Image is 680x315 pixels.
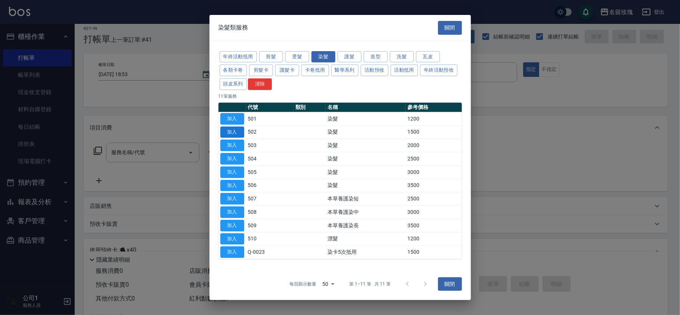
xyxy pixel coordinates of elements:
td: 染髮 [326,165,406,179]
button: 清除 [248,78,272,90]
button: 年終活動預收 [420,65,457,76]
td: 508 [246,205,294,219]
td: Q-0023 [246,246,294,259]
td: 漂髮 [326,232,406,246]
p: 第 1–11 筆 共 11 筆 [349,281,391,287]
button: 洗髮 [390,51,414,62]
td: 1200 [406,112,462,125]
button: 加入 [220,233,244,244]
button: 剪髮卡 [249,65,273,76]
button: 加入 [220,113,244,125]
button: 護髮 [338,51,361,62]
button: 造型 [364,51,388,62]
button: 頭皮系列 [220,78,247,90]
button: 加入 [220,140,244,151]
button: 活動預收 [361,65,388,76]
td: 染髮 [326,179,406,192]
td: 506 [246,179,294,192]
button: 瓦皮 [416,51,440,62]
button: 加入 [220,206,244,218]
button: 加入 [220,166,244,178]
button: 護髮卡 [275,65,299,76]
button: 關閉 [438,277,462,291]
td: 本草養護染長 [326,219,406,232]
button: 加入 [220,126,244,138]
th: 類別 [294,103,326,112]
button: 卡卷抵用 [301,65,329,76]
td: 1500 [406,246,462,259]
td: 510 [246,232,294,246]
button: 醫學系列 [331,65,359,76]
button: 染髮 [311,51,335,62]
button: 活動抵用 [391,65,418,76]
th: 名稱 [326,103,406,112]
button: 各類卡卷 [220,65,247,76]
td: 505 [246,165,294,179]
button: 加入 [220,180,244,191]
button: 加入 [220,246,244,258]
td: 1500 [406,125,462,139]
td: 染髮 [326,112,406,125]
th: 代號 [246,103,294,112]
td: 509 [246,219,294,232]
p: 11 筆服務 [218,93,462,100]
button: 關閉 [438,21,462,35]
td: 染髮 [326,125,406,139]
td: 2500 [406,152,462,165]
td: 本草養護染中 [326,205,406,219]
td: 2500 [406,192,462,206]
button: 燙髮 [285,51,309,62]
td: 503 [246,139,294,152]
td: 3500 [406,179,462,192]
td: 3000 [406,165,462,179]
td: 502 [246,125,294,139]
td: 本草養護染短 [326,192,406,206]
td: 3500 [406,219,462,232]
th: 參考價格 [406,103,462,112]
td: 504 [246,152,294,165]
button: 加入 [220,193,244,205]
td: 3000 [406,205,462,219]
p: 每頁顯示數量 [289,281,316,287]
td: 2000 [406,139,462,152]
td: 1200 [406,232,462,246]
td: 染卡5次抵用 [326,246,406,259]
div: 50 [319,274,337,294]
span: 染髮類服務 [218,24,248,31]
td: 染髮 [326,152,406,165]
td: 507 [246,192,294,206]
button: 加入 [220,153,244,165]
td: 501 [246,112,294,125]
td: 染髮 [326,139,406,152]
button: 剪髮 [259,51,283,62]
button: 加入 [220,220,244,231]
button: 年終活動抵用 [220,51,257,62]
